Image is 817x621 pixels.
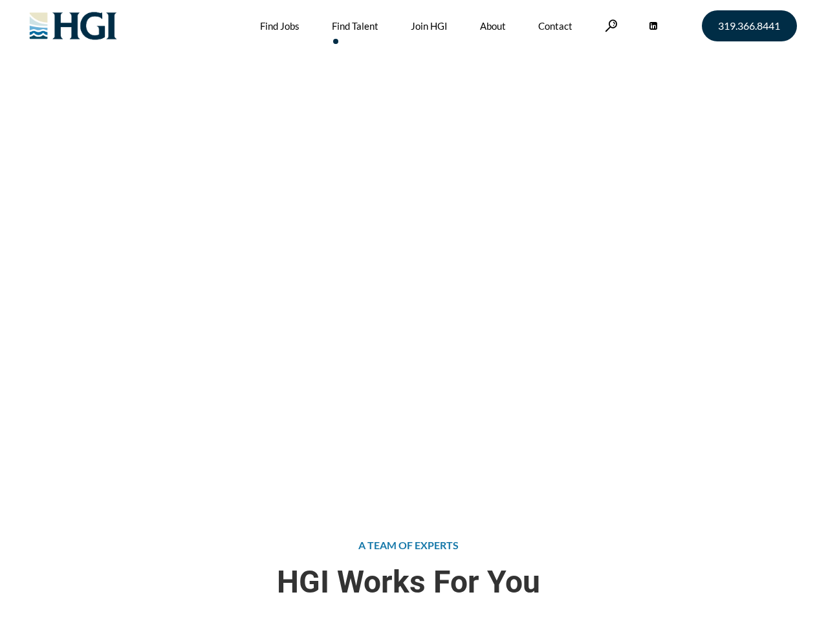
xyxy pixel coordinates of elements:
[153,103,382,169] span: Attract the Right Talent
[153,177,180,189] a: Home
[718,21,780,31] span: 319.366.8441
[605,19,618,32] a: Search
[358,539,459,551] span: A TEAM OF EXPERTS
[21,564,797,600] span: HGI Works For You
[702,10,797,41] a: 319.366.8441
[185,177,234,189] span: Find Talent
[153,177,234,189] span: »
